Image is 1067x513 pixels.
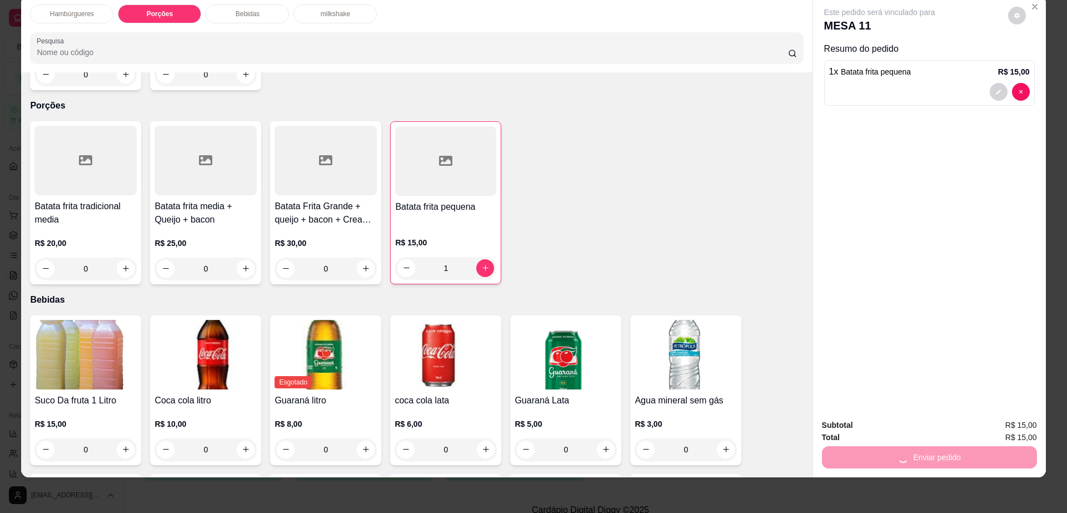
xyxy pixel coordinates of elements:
[515,394,617,407] h4: Guaraná Lata
[275,238,377,249] p: R$ 30,00
[321,9,350,18] p: milkshake
[277,260,295,278] button: decrease-product-quantity
[30,293,803,307] p: Bebidas
[1008,7,1026,24] button: decrease-product-quantity
[34,394,137,407] h4: Suco Da fruta 1 Litro
[990,83,1008,101] button: decrease-product-quantity
[395,200,496,214] h4: Batata frita pequena
[275,376,312,388] span: Esgotado
[147,9,173,18] p: Porções
[395,320,497,389] img: product-image
[37,36,68,46] label: Pesquisa
[275,418,377,430] p: R$ 8,00
[157,441,174,458] button: decrease-product-quantity
[397,259,415,277] button: decrease-product-quantity
[30,99,803,112] p: Porções
[829,65,911,78] p: 1 x
[1012,83,1030,101] button: decrease-product-quantity
[637,441,655,458] button: decrease-product-quantity
[515,320,617,389] img: product-image
[277,441,295,458] button: decrease-product-quantity
[34,200,137,226] h4: Batata frita tradicional media
[37,260,54,278] button: decrease-product-quantity
[154,200,257,226] h4: Batata frita media + Queijo + bacon
[357,260,375,278] button: increase-product-quantity
[395,394,497,407] h4: coca cola lata
[34,320,137,389] img: product-image
[824,42,1035,56] p: Resumo do pedido
[515,418,617,430] p: R$ 5,00
[476,259,494,277] button: increase-product-quantity
[275,394,377,407] h4: Guaraná litro
[841,67,911,76] span: Batata frita pequena
[117,260,134,278] button: increase-product-quantity
[275,200,377,226] h4: Batata Frita Grande + queijo + bacon + Cream cheese
[154,320,257,389] img: product-image
[822,433,840,442] strong: Total
[34,418,137,430] p: R$ 15,00
[635,320,737,389] img: product-image
[635,418,737,430] p: R$ 3,00
[275,320,377,389] img: product-image
[635,394,737,407] h4: Agua mineral sem gás
[154,418,257,430] p: R$ 10,00
[50,9,94,18] p: Hambúrgueres
[357,441,375,458] button: increase-product-quantity
[157,260,174,278] button: decrease-product-quantity
[824,7,935,18] p: Este pedido será vinculado para
[1005,431,1037,443] span: R$ 15,00
[37,47,787,58] input: Pesquisa
[822,421,853,430] strong: Subtotal
[34,238,137,249] p: R$ 20,00
[717,441,735,458] button: increase-product-quantity
[998,66,1030,77] p: R$ 15,00
[1005,419,1037,431] span: R$ 15,00
[236,9,260,18] p: Bebidas
[597,441,615,458] button: increase-product-quantity
[154,238,257,249] p: R$ 25,00
[395,237,496,248] p: R$ 15,00
[154,394,257,407] h4: Coca cola litro
[237,260,255,278] button: increase-product-quantity
[237,441,255,458] button: increase-product-quantity
[395,418,497,430] p: R$ 6,00
[824,18,935,33] p: MESA 11
[517,441,535,458] button: decrease-product-quantity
